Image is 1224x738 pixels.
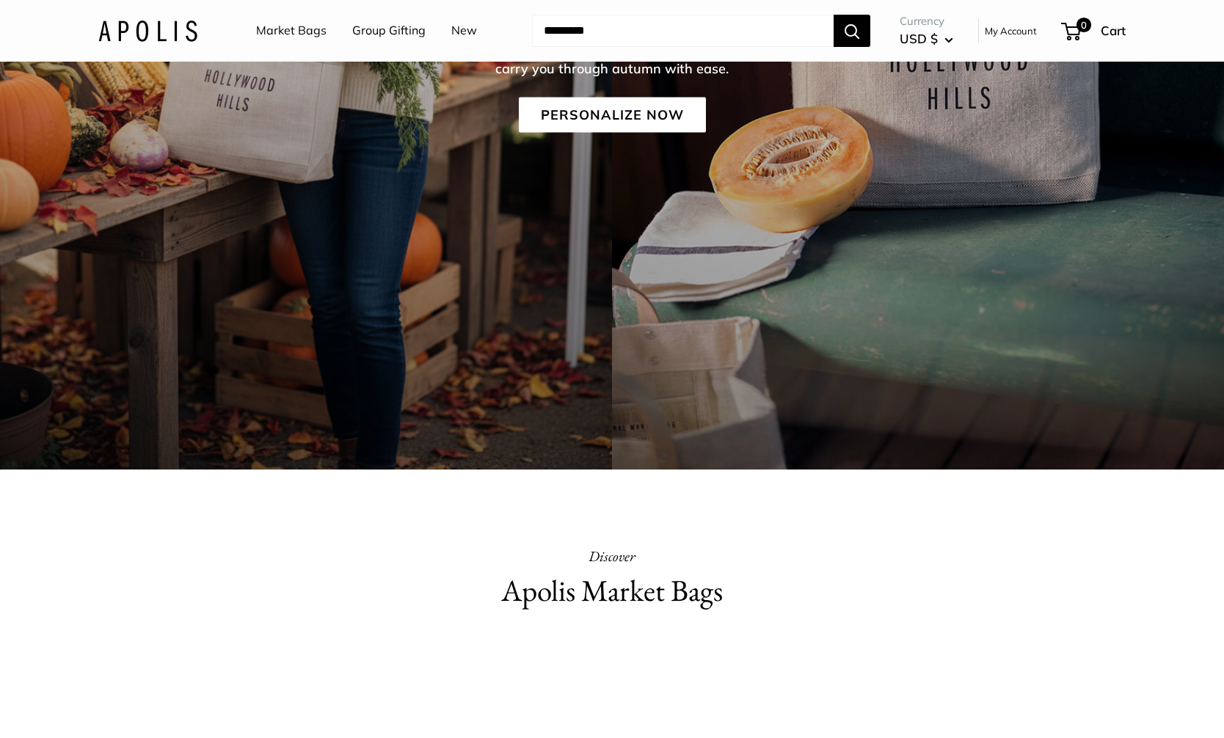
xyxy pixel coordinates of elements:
[532,15,834,47] input: Search...
[451,20,477,42] a: New
[355,569,869,613] h2: Apolis Market Bags
[1077,18,1091,32] span: 0
[900,11,953,32] span: Currency
[256,20,327,42] a: Market Bags
[834,15,870,47] button: Search
[900,27,953,51] button: USD $
[352,20,426,42] a: Group Gifting
[1063,19,1126,43] a: 0 Cart
[1101,23,1126,38] span: Cart
[985,22,1037,40] a: My Account
[98,20,197,41] img: Apolis
[355,543,869,569] p: Discover
[519,98,706,133] a: Personalize Now
[900,31,938,46] span: USD $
